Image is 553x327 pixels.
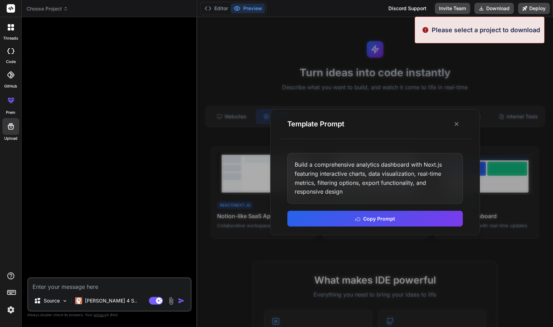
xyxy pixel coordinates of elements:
[94,313,106,317] span: privacy
[75,297,82,304] img: Claude 4 Sonnet
[6,110,15,116] label: prem
[435,3,470,14] button: Invite Team
[6,59,16,65] label: code
[422,25,429,35] img: alert
[5,304,17,316] img: settings
[27,312,192,318] p: Always double-check its answers. Your in Bind
[3,35,18,41] label: threads
[287,119,344,129] h3: Template Prompt
[4,83,17,89] label: GitHub
[202,4,231,13] button: Editor
[474,3,514,14] button: Download
[287,211,463,227] button: Copy Prompt
[287,153,463,203] div: Build a comprehensive analytics dashboard with Next.js featuring interactive charts, data visuali...
[4,135,17,141] label: Upload
[44,297,60,304] p: Source
[62,298,68,304] img: Pick Models
[231,4,265,13] button: Preview
[178,297,185,304] img: icon
[85,297,137,304] p: [PERSON_NAME] 4 S..
[384,3,431,14] div: Discord Support
[518,3,550,14] button: Deploy
[27,5,68,12] span: Choose Project
[432,25,540,35] p: Please select a project to download
[167,297,175,305] img: attachment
